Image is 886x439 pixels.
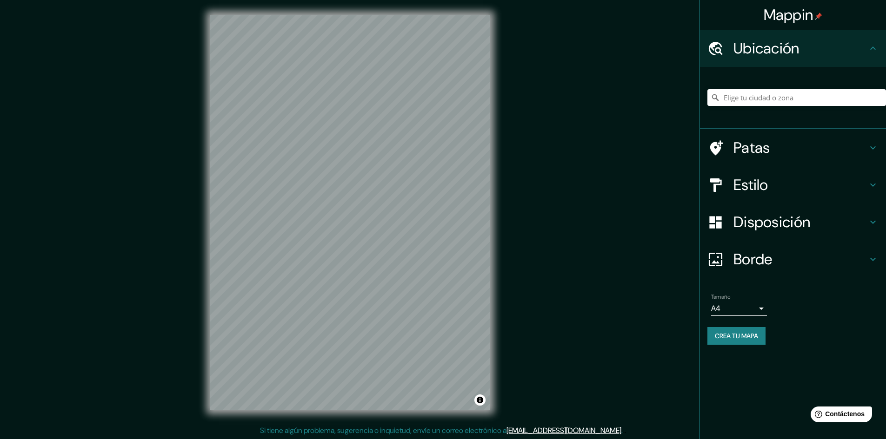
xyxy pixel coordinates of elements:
font: . [623,425,624,435]
font: Estilo [733,175,768,195]
font: Tamaño [711,293,730,301]
input: Elige tu ciudad o zona [707,89,886,106]
div: Estilo [700,166,886,203]
canvas: Mapa [210,15,490,410]
img: pin-icon.png [815,13,822,20]
font: . [624,425,626,435]
font: Mappin [764,5,813,25]
font: Borde [733,249,773,269]
font: Crea tu mapa [715,332,758,340]
font: Ubicación [733,39,799,58]
div: Disposición [700,203,886,241]
div: Patas [700,129,886,166]
a: [EMAIL_ADDRESS][DOMAIN_NAME] [506,426,621,435]
font: Si tiene algún problema, sugerencia o inquietud, envíe un correo electrónico a [260,426,506,435]
font: . [621,426,623,435]
font: Patas [733,138,770,157]
iframe: Lanzador de widgets de ayuda [803,403,876,429]
button: Activar o desactivar atribución [474,394,486,406]
div: Borde [700,241,886,278]
button: Crea tu mapa [707,327,766,345]
font: Disposición [733,212,810,232]
div: Ubicación [700,30,886,67]
font: A4 [711,303,720,313]
div: A4 [711,301,767,316]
